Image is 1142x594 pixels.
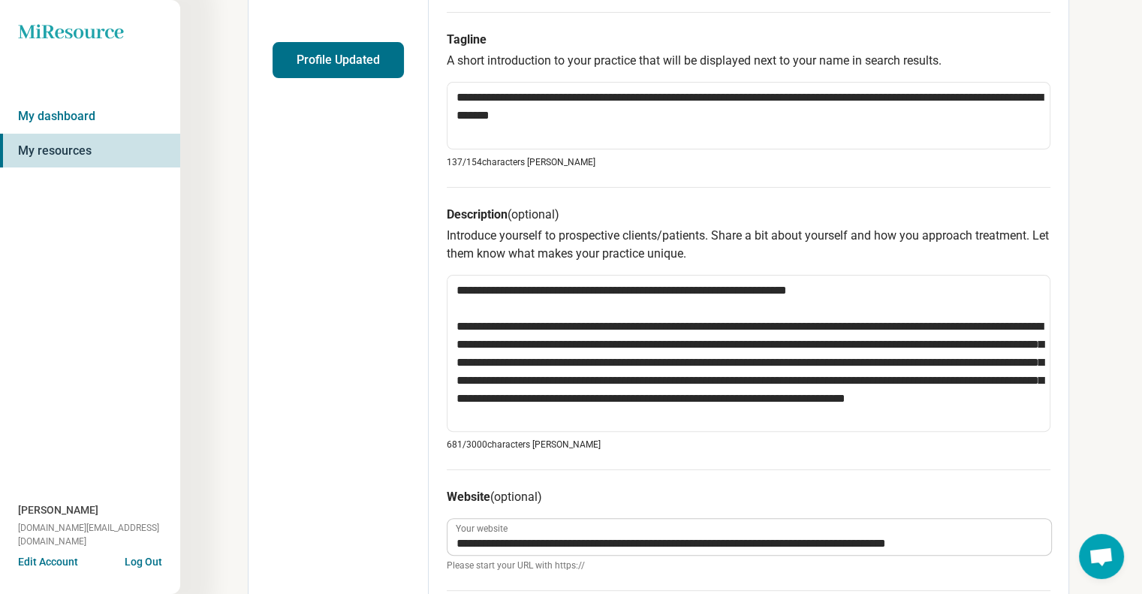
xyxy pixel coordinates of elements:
h3: Tagline [447,31,1050,49]
p: 137/ 154 characters [PERSON_NAME] [447,155,1050,169]
button: Profile Updated [273,42,404,78]
span: [PERSON_NAME] [18,502,98,518]
div: Open chat [1079,534,1124,579]
h3: Website [447,488,1050,506]
label: Your website [456,524,508,533]
button: Edit Account [18,554,78,570]
h3: Description [447,206,1050,224]
span: [DOMAIN_NAME][EMAIL_ADDRESS][DOMAIN_NAME] [18,521,180,548]
p: 681/ 3000 characters [PERSON_NAME] [447,438,1050,451]
span: (optional) [508,207,559,222]
button: Log Out [125,554,162,566]
p: A short introduction to your practice that will be displayed next to your name in search results. [447,52,1050,70]
p: Introduce yourself to prospective clients/patients. Share a bit about yourself and how you approa... [447,227,1050,263]
span: Please start your URL with https:// [447,559,1050,572]
span: (optional) [490,490,542,504]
